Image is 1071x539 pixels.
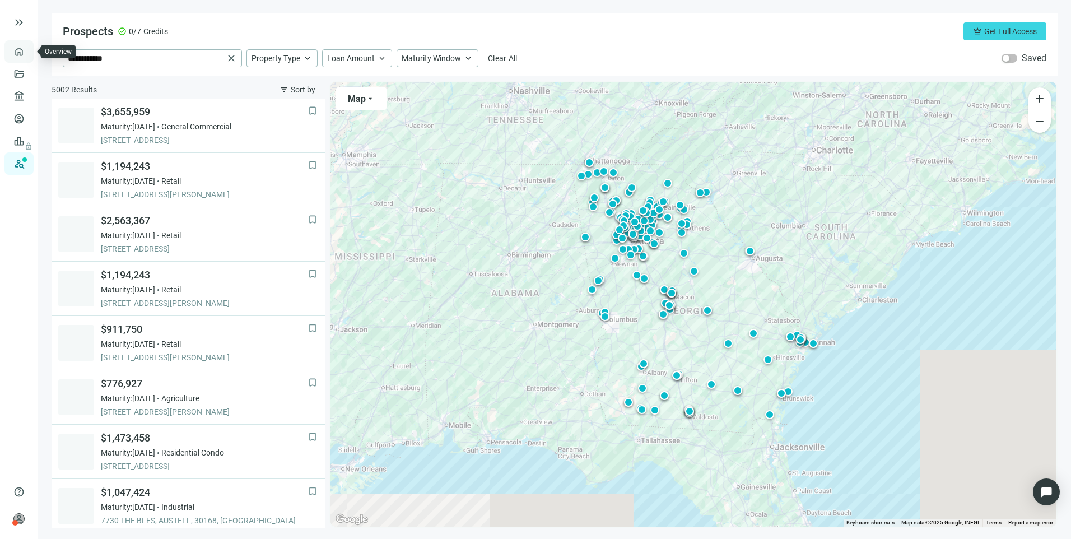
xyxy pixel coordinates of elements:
div: Open Intercom Messenger [1033,478,1060,505]
span: [STREET_ADDRESS] [101,134,308,146]
span: Residential Condo [161,447,224,458]
span: 7730 THE BLFS, AUSTELL, 30168, [GEOGRAPHIC_DATA] [101,515,308,526]
button: bookmark [307,377,318,388]
span: [STREET_ADDRESS][PERSON_NAME] [101,298,308,309]
button: bookmark [307,105,318,117]
span: Maturity Window [402,53,461,63]
span: 0/7 [129,26,141,37]
span: Property Type [252,53,300,63]
a: Open this area in Google Maps (opens a new window) [333,512,370,527]
button: bookmark [307,160,318,171]
span: remove [1033,115,1046,128]
a: bookmark$1,473,458Maturity:[DATE]Residential Condo[STREET_ADDRESS] [52,425,325,479]
a: Report a map error [1008,519,1053,526]
span: $1,047,424 [101,486,308,499]
span: Sort by [291,85,315,94]
span: Maturity: [DATE] [101,175,155,187]
span: [STREET_ADDRESS] [101,461,308,472]
span: Maturity: [DATE] [101,121,155,132]
button: bookmark [307,214,318,225]
span: Loan Amount [327,53,375,63]
button: Clear All [483,49,523,67]
span: [STREET_ADDRESS] [101,243,308,254]
span: Retail [161,230,181,241]
span: filter_list [280,85,288,94]
span: Maturity: [DATE] [101,338,155,350]
span: keyboard_arrow_up [377,53,387,63]
span: $776,927 [101,377,308,391]
span: General Commercial [161,121,231,132]
span: Retail [161,175,181,187]
a: bookmark$1,194,243Maturity:[DATE]Retail[STREET_ADDRESS][PERSON_NAME] [52,262,325,316]
span: Agriculture [161,393,199,404]
a: bookmark$1,047,424Maturity:[DATE]Industrial7730 THE BLFS, AUSTELL, 30168, [GEOGRAPHIC_DATA] [52,479,325,533]
span: $1,473,458 [101,431,308,445]
button: crownGet Full Access [963,22,1046,40]
span: $1,194,243 [101,268,308,282]
a: bookmark$1,194,243Maturity:[DATE]Retail[STREET_ADDRESS][PERSON_NAME] [52,153,325,207]
span: Maturity: [DATE] [101,230,155,241]
span: keyboard_arrow_up [302,53,313,63]
span: Clear All [488,54,518,63]
a: bookmark$911,750Maturity:[DATE]Retail[STREET_ADDRESS][PERSON_NAME] [52,316,325,370]
button: Keyboard shortcuts [846,519,895,527]
button: Maparrow_drop_down [336,87,387,110]
span: help [13,486,25,498]
span: keyboard_arrow_up [463,53,473,63]
span: [STREET_ADDRESS][PERSON_NAME] [101,352,308,363]
a: bookmark$776,927Maturity:[DATE]Agriculture[STREET_ADDRESS][PERSON_NAME] [52,370,325,425]
button: bookmark [307,268,318,280]
img: Google [333,512,370,527]
span: Maturity: [DATE] [101,284,155,295]
span: $911,750 [101,323,308,336]
span: check_circle [118,27,127,36]
span: Industrial [161,501,194,513]
span: Maturity: [DATE] [101,393,155,404]
span: $2,563,367 [101,214,308,227]
span: Maturity: [DATE] [101,501,155,513]
span: close [226,53,237,64]
span: arrow_drop_down [366,94,375,103]
a: bookmark$2,563,367Maturity:[DATE]Retail[STREET_ADDRESS] [52,207,325,262]
span: Map data ©2025 Google, INEGI [901,519,979,526]
span: Retail [161,338,181,350]
span: 5002 Results [52,84,97,95]
span: [STREET_ADDRESS][PERSON_NAME] [101,189,308,200]
button: bookmark [307,486,318,497]
span: $3,655,959 [101,105,308,119]
span: Prospects [63,25,113,38]
label: Saved [1022,53,1046,64]
span: Get Full Access [984,27,1037,36]
button: filter_listSort by [270,81,325,99]
a: Terms (opens in new tab) [986,519,1002,526]
button: keyboard_double_arrow_right [12,16,26,29]
span: add [1033,92,1046,105]
span: crown [973,27,982,36]
a: bookmark$3,655,959Maturity:[DATE]General Commercial[STREET_ADDRESS] [52,99,325,153]
span: [STREET_ADDRESS][PERSON_NAME] [101,406,308,417]
span: Credits [143,26,168,37]
button: bookmark [307,323,318,334]
span: Map [348,94,366,104]
button: bookmark [307,431,318,443]
span: Retail [161,284,181,295]
span: $1,194,243 [101,160,308,173]
span: Maturity: [DATE] [101,447,155,458]
span: person [13,513,25,524]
